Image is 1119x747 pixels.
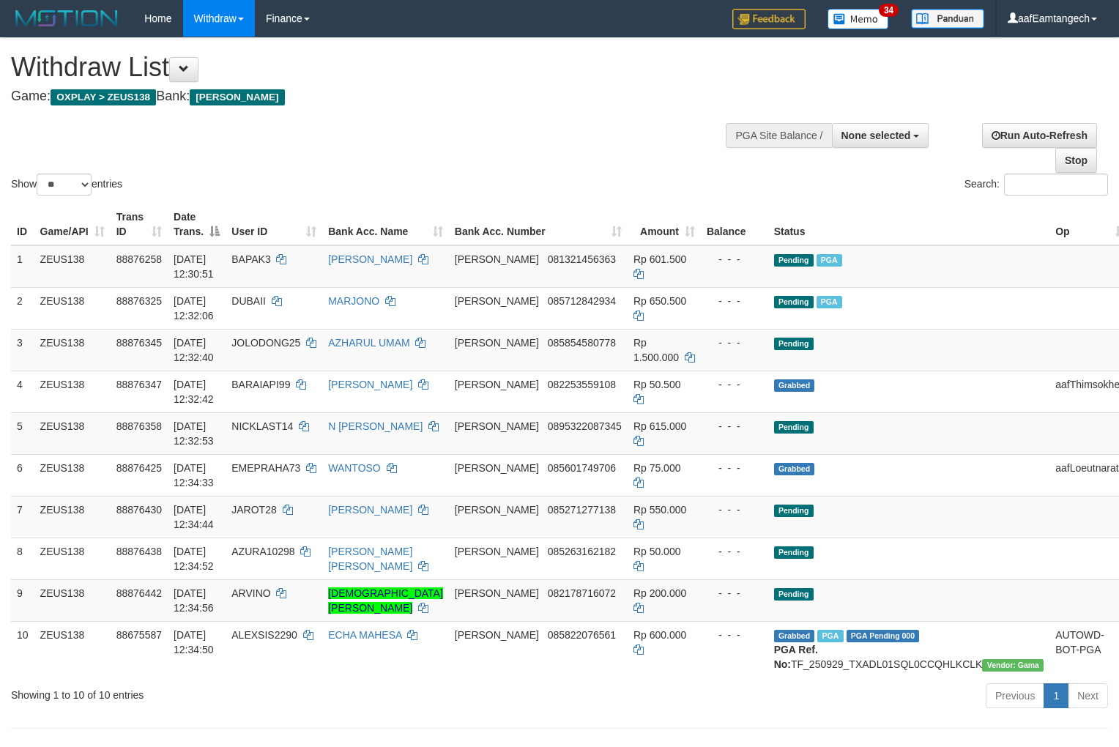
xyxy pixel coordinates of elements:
[11,287,34,329] td: 2
[633,546,681,557] span: Rp 50.000
[768,204,1050,245] th: Status
[11,579,34,621] td: 9
[34,579,111,621] td: ZEUS138
[34,621,111,677] td: ZEUS138
[116,587,162,599] span: 88876442
[116,379,162,390] span: 88876347
[116,295,162,307] span: 88876325
[174,546,214,572] span: [DATE] 12:34:52
[774,296,814,308] span: Pending
[328,587,443,614] a: [DEMOGRAPHIC_DATA][PERSON_NAME]
[11,621,34,677] td: 10
[11,454,34,496] td: 6
[11,371,34,412] td: 4
[455,337,539,349] span: [PERSON_NAME]
[34,371,111,412] td: ZEUS138
[455,546,539,557] span: [PERSON_NAME]
[328,504,412,516] a: [PERSON_NAME]
[11,174,122,196] label: Show entries
[11,682,456,702] div: Showing 1 to 10 of 10 entries
[51,89,156,105] span: OXPLAY > ZEUS138
[707,377,762,392] div: - - -
[628,204,701,245] th: Amount: activate to sort column ascending
[116,420,162,432] span: 88876358
[34,454,111,496] td: ZEUS138
[455,253,539,265] span: [PERSON_NAME]
[11,538,34,579] td: 8
[774,588,814,601] span: Pending
[832,123,929,148] button: None selected
[1004,174,1108,196] input: Search:
[34,496,111,538] td: ZEUS138
[1068,683,1108,708] a: Next
[817,254,842,267] span: Marked by aafanarl
[817,630,843,642] span: Marked by aafpengsreynich
[11,53,732,82] h1: Withdraw List
[982,123,1097,148] a: Run Auto-Refresh
[174,504,214,530] span: [DATE] 12:34:44
[174,295,214,322] span: [DATE] 12:32:06
[774,379,815,392] span: Grabbed
[11,7,122,29] img: MOTION_logo.png
[226,204,322,245] th: User ID: activate to sort column ascending
[116,504,162,516] span: 88876430
[328,462,381,474] a: WANTOSO
[168,204,226,245] th: Date Trans.: activate to sort column descending
[774,338,814,350] span: Pending
[548,379,616,390] span: Copy 082253559108 to clipboard
[828,9,889,29] img: Button%20Memo.svg
[548,546,616,557] span: Copy 085263162182 to clipboard
[986,683,1044,708] a: Previous
[116,462,162,474] span: 88876425
[548,253,616,265] span: Copy 081321456363 to clipboard
[707,419,762,434] div: - - -
[774,254,814,267] span: Pending
[633,462,681,474] span: Rp 75.000
[11,204,34,245] th: ID
[449,204,628,245] th: Bank Acc. Number: activate to sort column ascending
[455,462,539,474] span: [PERSON_NAME]
[34,204,111,245] th: Game/API: activate to sort column ascending
[37,174,92,196] select: Showentries
[847,630,920,642] span: PGA Pending
[774,546,814,559] span: Pending
[322,204,449,245] th: Bank Acc. Name: activate to sort column ascending
[774,463,815,475] span: Grabbed
[455,629,539,641] span: [PERSON_NAME]
[633,337,679,363] span: Rp 1.500.000
[707,544,762,559] div: - - -
[774,421,814,434] span: Pending
[774,644,818,670] b: PGA Ref. No:
[455,420,539,432] span: [PERSON_NAME]
[455,379,539,390] span: [PERSON_NAME]
[548,587,616,599] span: Copy 082178716072 to clipboard
[774,630,815,642] span: Grabbed
[1044,683,1068,708] a: 1
[116,546,162,557] span: 88876438
[633,295,686,307] span: Rp 650.500
[11,245,34,288] td: 1
[328,295,379,307] a: MARJONO
[548,337,616,349] span: Copy 085854580778 to clipboard
[768,621,1050,677] td: TF_250929_TXADL01SQL0CCQHLKCLK
[174,337,214,363] span: [DATE] 12:32:40
[174,587,214,614] span: [DATE] 12:34:56
[548,504,616,516] span: Copy 085271277138 to clipboard
[817,296,842,308] span: Marked by aafanarl
[174,462,214,488] span: [DATE] 12:34:33
[633,629,686,641] span: Rp 600.000
[231,253,270,265] span: BAPAK3
[328,629,401,641] a: ECHA MAHESA
[732,9,806,29] img: Feedback.jpg
[633,587,686,599] span: Rp 200.000
[633,504,686,516] span: Rp 550.000
[633,379,681,390] span: Rp 50.500
[11,89,732,104] h4: Game: Bank:
[328,546,412,572] a: [PERSON_NAME] [PERSON_NAME]
[964,174,1108,196] label: Search:
[174,629,214,655] span: [DATE] 12:34:50
[174,379,214,405] span: [DATE] 12:32:42
[231,379,290,390] span: BARAIAPI99
[707,335,762,350] div: - - -
[455,295,539,307] span: [PERSON_NAME]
